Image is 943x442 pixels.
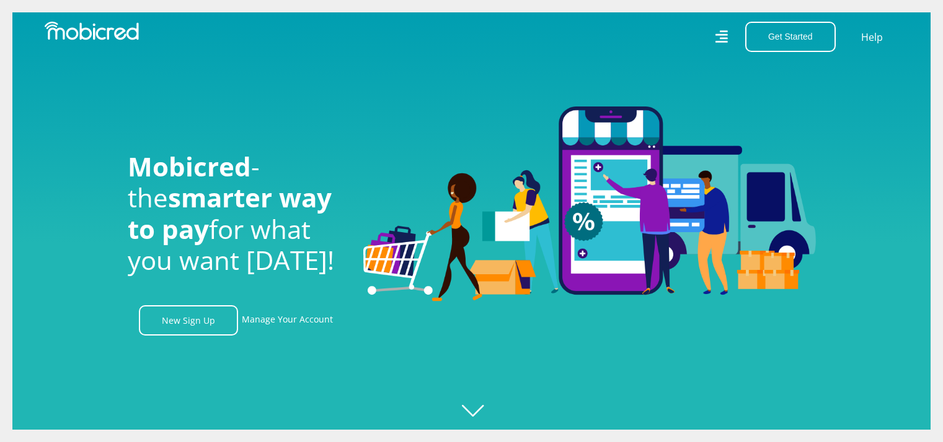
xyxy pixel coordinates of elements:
span: smarter way to pay [128,180,332,246]
img: Welcome to Mobicred [363,106,816,302]
span: Mobicred [128,149,251,184]
a: New Sign Up [139,305,238,336]
a: Help [861,29,883,45]
img: Mobicred [45,22,139,40]
button: Get Started [745,22,836,52]
h1: - the for what you want [DATE]! [128,151,345,276]
a: Manage Your Account [242,305,333,336]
